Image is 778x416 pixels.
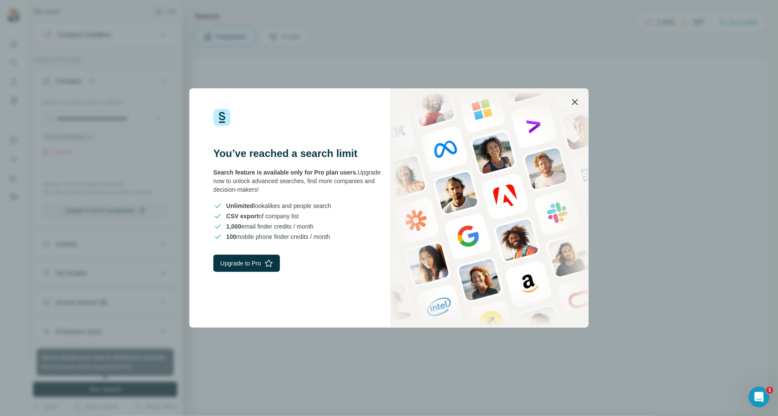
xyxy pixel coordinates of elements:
[226,232,330,241] span: mobile phone finder credits / month
[226,233,236,240] span: 100
[226,202,254,209] span: Unlimited
[766,387,773,394] span: 1
[213,168,389,194] div: Upgrade now to unlock advanced searches, find more companies and decision-makers!
[749,387,769,407] iframe: Intercom live chat
[213,109,231,126] img: Surfe Logo
[213,147,389,160] h3: You’ve reached a search limit
[213,169,358,176] span: Search feature is available only for Pro plan users.
[226,212,299,220] span: of company list
[213,255,280,272] button: Upgrade to Pro
[390,88,589,328] img: Surfe Stock Photo - showing people and technologies
[226,223,241,230] span: 1,000
[226,222,313,231] span: email finder credits / month
[226,213,258,220] span: CSV export
[226,202,331,210] span: lookalikes and people search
